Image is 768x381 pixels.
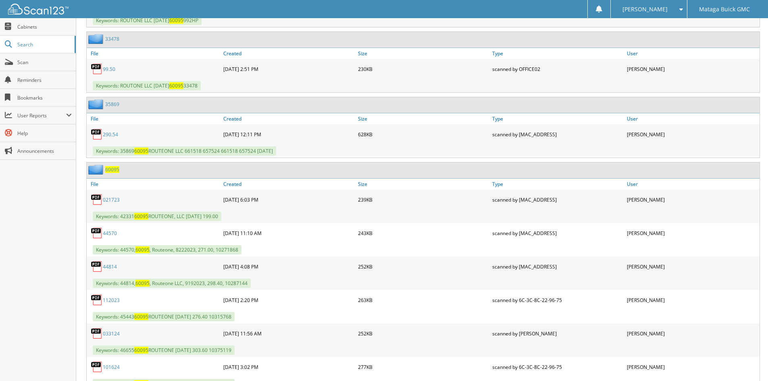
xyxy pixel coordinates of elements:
[88,99,105,109] img: folder2.png
[17,41,71,48] span: Search
[490,225,625,241] div: scanned by [MAC_ADDRESS]
[103,330,120,337] a: 033124
[17,130,72,137] span: Help
[17,148,72,154] span: Announcements
[134,347,148,354] span: 60095
[91,194,103,206] img: PDF.png
[490,292,625,308] div: scanned by 6C-3C-8C-22-96-75
[625,258,760,275] div: [PERSON_NAME]
[356,179,491,189] a: Size
[221,258,356,275] div: [DATE] 4:08 PM
[169,82,183,89] span: 60095
[93,245,241,254] span: Keywords: 44570, , Routeone, 8222023, 271.00, 10271868
[93,279,251,288] span: Keywords: 44814, , Routeone LLC, 9192023, 298.40, 10287144
[135,246,150,253] span: 60095
[134,313,148,320] span: 60095
[105,35,119,42] a: 33478
[625,61,760,77] div: [PERSON_NAME]
[103,196,120,203] a: 021723
[699,7,750,12] span: Mataga Buick GMC
[356,325,491,341] div: 252KB
[134,213,148,220] span: 60095
[356,359,491,375] div: 277KB
[103,297,120,304] a: 112023
[87,113,221,124] a: File
[17,77,72,83] span: Reminders
[93,81,201,90] span: Keywords: ROUTONE LLC [DATE] 33478
[490,61,625,77] div: scanned by OFFICE02
[134,148,148,154] span: 60095
[221,225,356,241] div: [DATE] 11:10 AM
[356,258,491,275] div: 252KB
[221,126,356,142] div: [DATE] 12:11 PM
[17,23,72,30] span: Cabinets
[93,212,221,221] span: Keywords: 42331 ROUTEONE, LLC [DATE] 199.00
[17,94,72,101] span: Bookmarks
[103,66,115,73] a: 99.50
[221,192,356,208] div: [DATE] 6:03 PM
[17,112,66,119] span: User Reports
[91,361,103,373] img: PDF.png
[221,48,356,59] a: Created
[91,327,103,339] img: PDF.png
[625,48,760,59] a: User
[625,292,760,308] div: [PERSON_NAME]
[622,7,668,12] span: [PERSON_NAME]
[169,17,183,24] span: 60095
[490,359,625,375] div: scanned by 6C-3C-8C-22-96-75
[221,61,356,77] div: [DATE] 2:51 PM
[91,294,103,306] img: PDF.png
[91,260,103,273] img: PDF.png
[490,192,625,208] div: scanned by [MAC_ADDRESS]
[93,16,202,25] span: Keywords: ROUTONE LLC [DATE] 992HP
[17,59,72,66] span: Scan
[91,63,103,75] img: PDF.png
[356,113,491,124] a: Size
[625,225,760,241] div: [PERSON_NAME]
[93,146,276,156] span: Keywords: 35869 ROUTEONE LLC 661518 657524 661518 657524 [DATE]
[625,325,760,341] div: [PERSON_NAME]
[625,126,760,142] div: [PERSON_NAME]
[93,312,235,321] span: Keywords: 45443 ROUTEONE [DATE] 276.40 10315768
[88,34,105,44] img: folder2.png
[88,164,105,175] img: folder2.png
[490,48,625,59] a: Type
[87,179,221,189] a: File
[625,179,760,189] a: User
[356,192,491,208] div: 239KB
[356,61,491,77] div: 230KB
[91,227,103,239] img: PDF.png
[490,258,625,275] div: scanned by [MAC_ADDRESS]
[490,126,625,142] div: scanned by [MAC_ADDRESS]
[105,101,119,108] a: 35869
[728,342,768,381] iframe: Chat Widget
[93,346,235,355] span: Keywords: 46655 ROUTEONE [DATE] 303.60 10375119
[356,126,491,142] div: 628KB
[103,364,120,371] a: 101624
[87,48,221,59] a: File
[356,48,491,59] a: Size
[103,263,117,270] a: 44814
[135,280,150,287] span: 60095
[490,113,625,124] a: Type
[490,179,625,189] a: Type
[8,4,69,15] img: scan123-logo-white.svg
[356,225,491,241] div: 243KB
[105,166,119,173] a: 60095
[221,113,356,124] a: Created
[490,325,625,341] div: scanned by [PERSON_NAME]
[103,230,117,237] a: 44570
[221,325,356,341] div: [DATE] 11:56 AM
[103,131,118,138] a: 290.54
[356,292,491,308] div: 263KB
[625,359,760,375] div: [PERSON_NAME]
[221,359,356,375] div: [DATE] 3:02 PM
[91,128,103,140] img: PDF.png
[625,192,760,208] div: [PERSON_NAME]
[625,113,760,124] a: User
[221,179,356,189] a: Created
[221,292,356,308] div: [DATE] 2:20 PM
